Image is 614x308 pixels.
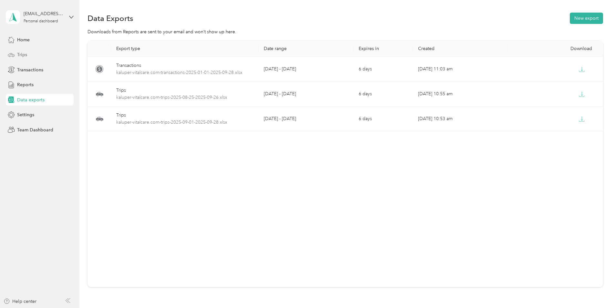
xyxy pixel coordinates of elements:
td: [DATE] 11:03 am [413,57,508,82]
span: Data exports [17,97,45,103]
span: Transactions [17,67,43,73]
td: 6 days [353,57,413,82]
span: Reports [17,81,34,88]
td: [DATE] 10:53 am [413,107,508,131]
h1: Data Exports [87,15,133,22]
td: [DATE] - [DATE] [259,57,353,82]
span: Trips [17,51,27,58]
th: Expires in [353,41,413,57]
th: Date range [259,41,353,57]
div: Trips [116,87,253,94]
td: [DATE] 10:55 am [413,82,508,107]
td: 6 days [353,107,413,131]
td: [DATE] - [DATE] [259,82,353,107]
button: New export [570,13,603,24]
div: Trips [116,112,253,119]
td: [DATE] - [DATE] [259,107,353,131]
span: Home [17,36,30,43]
div: Download [513,46,598,51]
button: Help center [4,298,36,305]
span: Settings [17,111,34,118]
span: kaluper-vitalcare.com-trips-2025-09-01-2025-09-28.xlsx [116,119,253,126]
div: Transactions [116,62,253,69]
iframe: Everlance-gr Chat Button Frame [578,272,614,308]
div: Personal dashboard [24,19,58,23]
td: 6 days [353,82,413,107]
div: [EMAIL_ADDRESS][DOMAIN_NAME] [24,10,64,17]
div: Downloads from Reports are sent to your email and won’t show up here. [87,28,603,35]
th: Export type [111,41,258,57]
span: Team Dashboard [17,127,53,133]
span: kaluper-vitalcare.com-trips-2025-08-25-2025-09-26.xlsx [116,94,253,101]
th: Created [413,41,508,57]
span: kaluper-vitalcare.com-transactions-2025-01-01-2025-09-28.xlsx [116,69,253,76]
